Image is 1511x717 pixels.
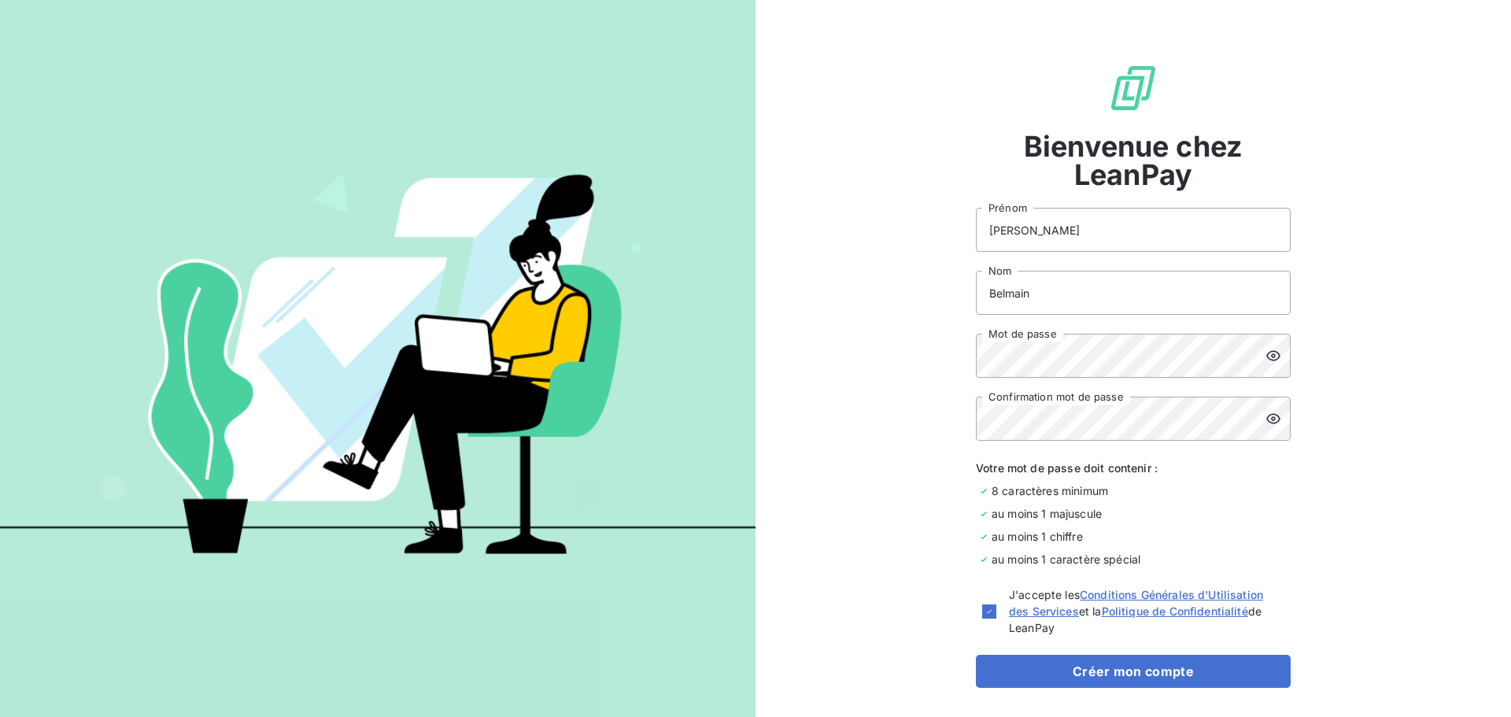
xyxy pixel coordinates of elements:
input: placeholder [976,208,1291,252]
span: au moins 1 chiffre [992,528,1083,545]
button: Créer mon compte [976,655,1291,688]
a: Conditions Générales d'Utilisation des Services [1009,588,1263,618]
span: Bienvenue chez LeanPay [976,132,1291,189]
span: au moins 1 majuscule [992,505,1102,522]
span: J'accepte les et la de LeanPay [1009,586,1284,636]
img: logo sigle [1108,63,1158,113]
a: Politique de Confidentialité [1102,604,1248,618]
span: Votre mot de passe doit contenir : [976,460,1291,476]
span: au moins 1 caractère spécial [992,551,1140,567]
span: 8 caractères minimum [992,482,1108,499]
input: placeholder [976,271,1291,315]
